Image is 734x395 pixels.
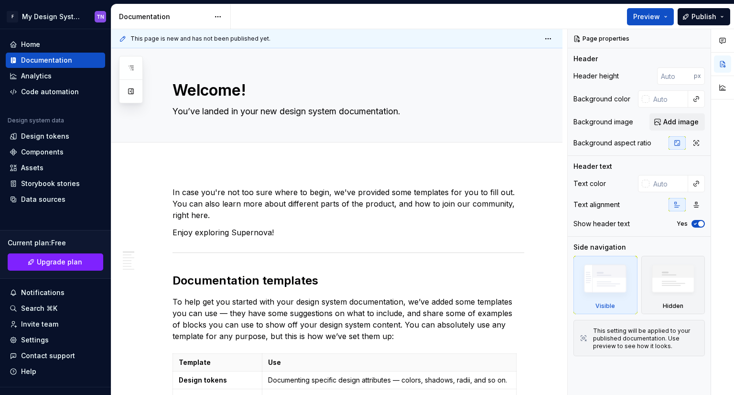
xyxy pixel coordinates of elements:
[37,257,82,267] span: Upgrade plan
[573,162,612,171] div: Header text
[173,273,524,288] h2: Documentation templates
[6,285,105,300] button: Notifications
[649,113,705,131] button: Add image
[179,376,227,384] strong: Design tokens
[6,84,105,99] a: Code automation
[6,160,105,176] a: Assets
[171,79,522,102] textarea: Welcome!
[173,187,524,221] p: In case you're not too sure where to begin, we've provided some templates for you to fill out. Yo...
[573,138,651,148] div: Background aspect ratio
[97,13,104,21] div: TN
[6,332,105,348] a: Settings
[573,71,619,81] div: Header height
[268,375,510,385] p: Documenting specific design attributes — colors, shadows, radii, and so on.
[663,302,683,310] div: Hidden
[8,238,103,248] div: Current plan : Free
[6,364,105,379] button: Help
[21,147,64,157] div: Components
[173,227,524,238] p: Enjoy exploring Supernova!
[649,175,688,192] input: Auto
[6,53,105,68] a: Documentation
[130,35,270,43] span: This page is new and has not been published yet.
[691,12,716,22] span: Publish
[173,296,524,342] p: To help get you started with your design system documentation, we’ve added some templates you can...
[119,12,209,22] div: Documentation
[6,317,105,332] a: Invite team
[573,94,630,104] div: Background color
[6,37,105,52] a: Home
[7,11,18,22] div: F
[21,71,52,81] div: Analytics
[649,90,688,108] input: Auto
[573,54,598,64] div: Header
[21,367,36,376] div: Help
[6,68,105,84] a: Analytics
[8,117,64,124] div: Design system data
[21,55,72,65] div: Documentation
[268,358,510,367] p: Use
[6,301,105,316] button: Search ⌘K
[633,12,660,22] span: Preview
[6,192,105,207] a: Data sources
[21,87,79,97] div: Code automation
[21,132,69,141] div: Design tokens
[573,117,633,127] div: Background image
[678,8,730,25] button: Publish
[21,319,58,329] div: Invite team
[573,256,637,314] div: Visible
[694,72,701,80] p: px
[593,327,699,350] div: This setting will be applied to your published documentation. Use preview to see how it looks.
[595,302,615,310] div: Visible
[573,242,626,252] div: Side navigation
[21,351,75,361] div: Contact support
[171,104,522,119] textarea: You’ve landed in your new design system documentation.
[677,220,688,228] label: Yes
[6,176,105,191] a: Storybook stories
[21,163,43,173] div: Assets
[6,144,105,160] a: Components
[657,67,694,85] input: Auto
[21,179,80,188] div: Storybook stories
[573,179,606,188] div: Text color
[641,256,705,314] div: Hidden
[663,117,699,127] span: Add image
[22,12,83,22] div: My Design System
[21,335,49,345] div: Settings
[2,6,109,27] button: FMy Design SystemTN
[573,219,630,229] div: Show header text
[627,8,674,25] button: Preview
[6,348,105,363] button: Contact support
[573,200,620,209] div: Text alignment
[21,40,40,49] div: Home
[6,129,105,144] a: Design tokens
[21,288,65,297] div: Notifications
[21,304,57,313] div: Search ⌘K
[8,253,103,271] a: Upgrade plan
[179,358,256,367] p: Template
[21,195,65,204] div: Data sources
